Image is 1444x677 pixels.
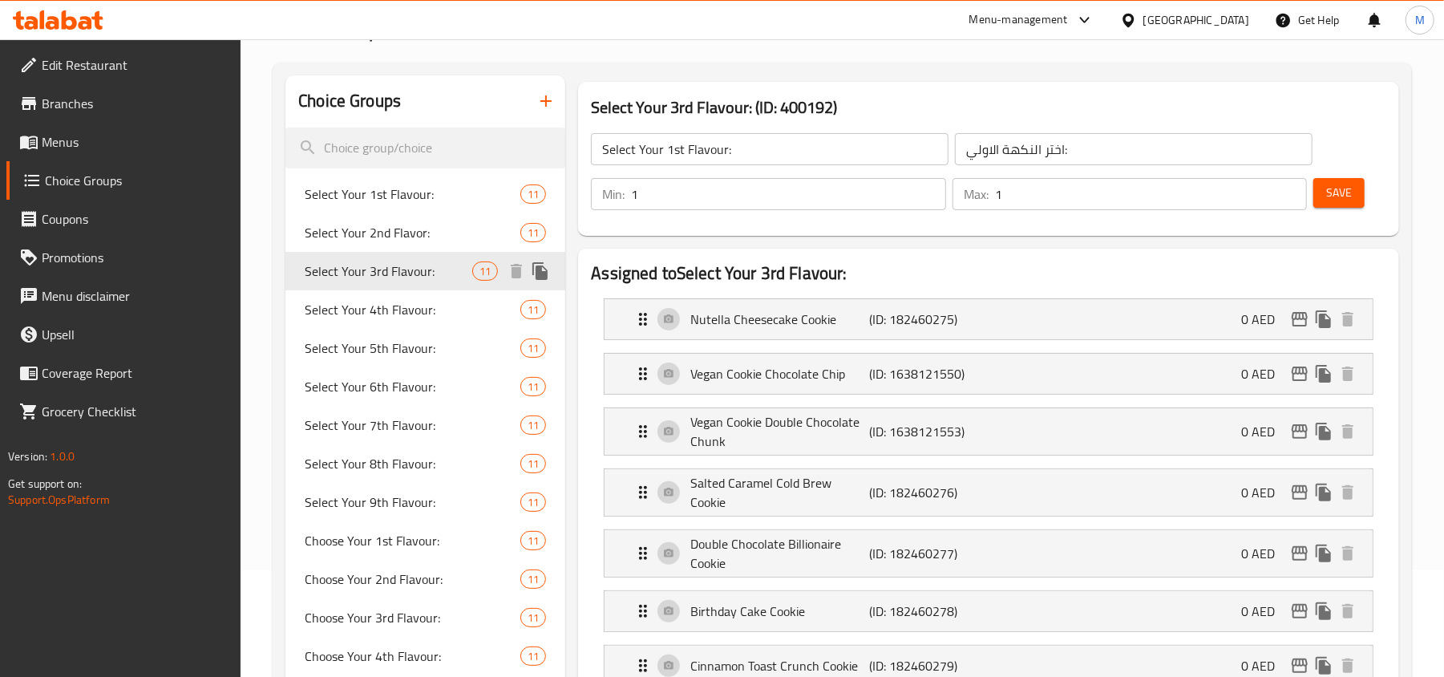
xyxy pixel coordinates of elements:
div: Expand [605,469,1373,516]
button: duplicate [1312,362,1336,386]
span: Promotions [42,248,229,267]
div: Select Your 7th Flavour:11 [285,406,565,444]
button: edit [1288,480,1312,505]
button: delete [1336,599,1360,623]
span: Select Your 5th Flavour: [305,338,520,358]
button: delete [1336,362,1360,386]
div: Select Your 5th Flavour:11 [285,329,565,367]
span: Upsell [42,325,229,344]
div: Choices [520,184,546,204]
a: Upsell [6,315,241,354]
div: Choices [520,493,546,512]
a: Branches [6,84,241,123]
span: Choice Groups [45,171,229,190]
button: duplicate [528,259,552,283]
a: Coverage Report [6,354,241,392]
button: duplicate [1312,480,1336,505]
span: Select Your 8th Flavour: [305,454,520,473]
button: delete [504,259,528,283]
span: Select Your 7th Flavour: [305,416,520,435]
p: (ID: 182460276) [870,483,989,502]
button: Save [1313,178,1365,208]
div: Select Your 4th Flavour:11 [285,290,565,329]
h2: Assigned to Select Your 3rd Flavour: [591,261,1386,286]
span: Select Your 2nd Flavor: [305,223,520,242]
button: delete [1336,307,1360,331]
div: Select Your 8th Flavour:11 [285,444,565,483]
span: 11 [521,341,545,356]
input: search [285,128,565,168]
button: edit [1288,541,1312,566]
div: Expand [605,299,1373,339]
span: Version: [8,446,47,467]
p: Vegan Cookie Double Chocolate Chunk [690,412,869,451]
div: Choices [520,608,546,627]
a: Grocery Checklist [6,392,241,431]
p: (ID: 1638121550) [870,364,989,383]
span: Edit Restaurant [42,55,229,75]
button: delete [1336,420,1360,444]
p: 0 AED [1241,544,1288,563]
span: Branches [42,94,229,113]
button: edit [1288,307,1312,331]
li: Expand [591,292,1386,347]
span: 11 [521,533,545,549]
p: 0 AED [1241,364,1288,383]
button: edit [1288,362,1312,386]
div: Expand [605,591,1373,631]
p: (ID: 182460277) [870,544,989,563]
p: Cinnamon Toast Crunch Cookie [690,656,869,675]
span: 11 [521,187,545,202]
span: Get support on: [8,473,82,494]
p: 0 AED [1241,483,1288,502]
span: Choose Your 3rd Flavour: [305,608,520,627]
div: Select Your 1st Flavour:11 [285,175,565,213]
p: 0 AED [1241,656,1288,675]
div: Expand [605,354,1373,394]
div: Choices [520,377,546,396]
span: Select Your 4th Flavour: [305,300,520,319]
div: Expand [605,408,1373,455]
span: 11 [521,225,545,241]
p: 0 AED [1241,422,1288,441]
span: Grocery Checklist [42,402,229,421]
span: Coupons [42,209,229,229]
button: edit [1288,599,1312,623]
div: Menu-management [969,10,1068,30]
p: Double Chocolate Billionaire Cookie [690,534,869,573]
h3: Select Your 3rd Flavour: (ID: 400192) [591,95,1386,120]
span: 11 [521,456,545,472]
span: 11 [521,302,545,318]
button: delete [1336,541,1360,566]
span: M [1415,11,1425,29]
button: duplicate [1312,599,1336,623]
p: Salted Caramel Cold Brew Cookie [690,473,869,512]
div: Expand [605,530,1373,577]
div: Select Your 9th Flavour:11 [285,483,565,521]
p: Max: [964,184,989,204]
a: Promotions [6,238,241,277]
button: duplicate [1312,541,1336,566]
span: Select Your 3rd Flavour: [305,261,472,281]
span: Menu disclaimer [42,286,229,306]
p: 0 AED [1241,602,1288,621]
a: Support.OpsPlatform [8,489,110,510]
p: (ID: 182460279) [870,656,989,675]
span: 11 [473,264,497,279]
span: 11 [521,418,545,433]
button: duplicate [1312,307,1336,331]
h2: Choice Groups [298,89,401,113]
span: 11 [521,610,545,626]
p: (ID: 182460278) [870,602,989,621]
a: Edit Restaurant [6,46,241,84]
div: Choose Your 2nd Flavour:11 [285,560,565,598]
span: 11 [521,572,545,587]
li: Expand [591,401,1386,462]
p: Birthday Cake Cookie [690,602,869,621]
div: Choices [520,531,546,550]
li: Expand [591,584,1386,638]
span: Save [1326,183,1352,203]
p: Nutella Cheesecake Cookie [690,310,869,329]
span: Select Your 1st Flavour: [305,184,520,204]
span: 11 [521,649,545,664]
